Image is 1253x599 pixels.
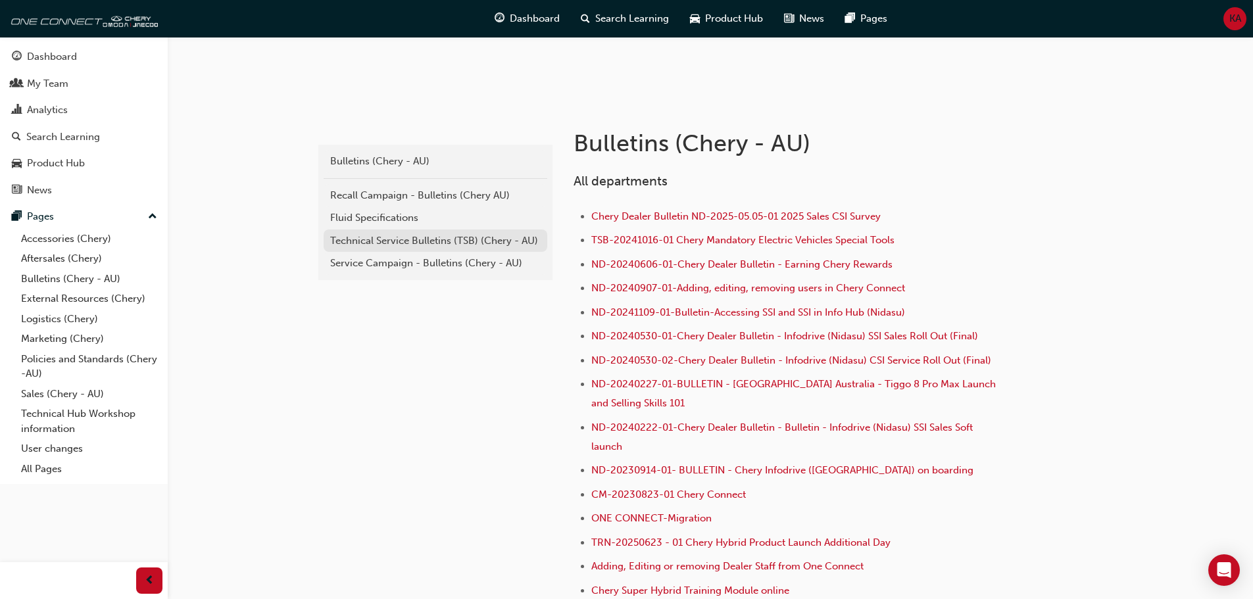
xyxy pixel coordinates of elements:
div: My Team [27,76,68,91]
a: car-iconProduct Hub [679,5,774,32]
a: All Pages [16,459,162,479]
a: ND-20240530-02-Chery Dealer Bulletin - Infodrive (Nidasu) CSI Service Roll Out (Final) [591,354,991,366]
a: Logistics (Chery) [16,309,162,329]
a: My Team [5,72,162,96]
span: Search Learning [595,11,669,26]
button: Pages [5,204,162,229]
span: car-icon [12,158,22,170]
span: chart-icon [12,105,22,116]
div: Recall Campaign - Bulletins (Chery AU) [330,188,541,203]
a: ND-20240606-01-Chery Dealer Bulletin - Earning Chery Rewards [591,258,893,270]
a: CM-20230823-01 Chery Connect [591,489,746,500]
a: Chery Dealer Bulletin ND-2025-05.05-01 2025 Sales CSI Survey [591,210,881,222]
a: Bulletins (Chery - AU) [324,150,547,173]
a: Product Hub [5,151,162,176]
button: DashboardMy TeamAnalyticsSearch LearningProduct HubNews [5,42,162,204]
a: Search Learning [5,125,162,149]
span: prev-icon [145,573,155,589]
a: TSB-20241016-01 Chery Mandatory Electric Vehicles Special Tools [591,234,895,246]
a: Dashboard [5,45,162,69]
span: people-icon [12,78,22,90]
span: guage-icon [12,51,22,63]
a: ND-20240227-01-BULLETIN - [GEOGRAPHIC_DATA] Australia - Tiggo 8 Pro Max Launch and Selling Skills... [591,378,998,409]
a: News [5,178,162,203]
a: Adding, Editing or removing Dealer Staff from One Connect [591,560,864,572]
a: User changes [16,439,162,459]
div: News [27,183,52,198]
a: pages-iconPages [835,5,898,32]
span: search-icon [12,132,21,143]
a: ND-20230914-01- BULLETIN - Chery Infodrive ([GEOGRAPHIC_DATA]) on boarding [591,464,973,476]
span: guage-icon [495,11,504,27]
a: Aftersales (Chery) [16,249,162,269]
div: Analytics [27,103,68,118]
a: ND-20240530-01-Chery Dealer Bulletin - Infodrive (Nidasu) SSI Sales Roll Out (Final) [591,330,978,342]
div: Search Learning [26,130,100,145]
a: Policies and Standards (Chery -AU) [16,349,162,384]
a: Technical Service Bulletins (TSB) (Chery - AU) [324,229,547,252]
div: Open Intercom Messenger [1208,554,1240,586]
a: External Resources (Chery) [16,289,162,309]
span: search-icon [581,11,590,27]
a: Recall Campaign - Bulletins (Chery AU) [324,184,547,207]
a: Marketing (Chery) [16,329,162,349]
span: KA [1229,11,1241,26]
h1: Bulletins (Chery - AU) [574,129,1005,158]
span: news-icon [12,185,22,197]
a: Service Campaign - Bulletins (Chery - AU) [324,252,547,275]
span: news-icon [784,11,794,27]
a: Sales (Chery - AU) [16,384,162,404]
a: TRN-20250623 - 01 Chery Hybrid Product Launch Additional Day [591,537,891,548]
a: news-iconNews [774,5,835,32]
div: Product Hub [27,156,85,171]
span: Product Hub [705,11,763,26]
img: oneconnect [7,5,158,32]
a: ND-20241109-01-Bulletin-Accessing SSI and SSI in Info Hub (Nidasu) [591,306,905,318]
span: Dashboard [510,11,560,26]
div: Bulletins (Chery - AU) [330,154,541,169]
span: All departments [574,174,668,189]
a: ONE CONNECT-Migration [591,512,712,524]
a: Chery Super Hybrid Training Module online [591,585,789,596]
div: Technical Service Bulletins (TSB) (Chery - AU) [330,233,541,249]
a: Bulletins (Chery - AU) [16,269,162,289]
span: pages-icon [845,11,855,27]
div: Fluid Specifications [330,210,541,226]
span: up-icon [148,208,157,226]
a: search-iconSearch Learning [570,5,679,32]
div: Pages [27,209,54,224]
div: Service Campaign - Bulletins (Chery - AU) [330,256,541,271]
a: Technical Hub Workshop information [16,404,162,439]
a: Analytics [5,98,162,122]
a: ND-20240222-01-Chery Dealer Bulletin - Bulletin - Infodrive (Nidasu) SSI Sales Soft launch [591,421,975,452]
button: KA [1223,7,1246,30]
span: pages-icon [12,211,22,223]
div: Dashboard [27,49,77,64]
a: Fluid Specifications [324,206,547,229]
a: Accessories (Chery) [16,229,162,249]
span: car-icon [690,11,700,27]
span: Pages [860,11,887,26]
a: ND-20240907-01-Adding, editing, removing users in Chery Connect [591,282,905,294]
a: guage-iconDashboard [484,5,570,32]
span: News [799,11,824,26]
